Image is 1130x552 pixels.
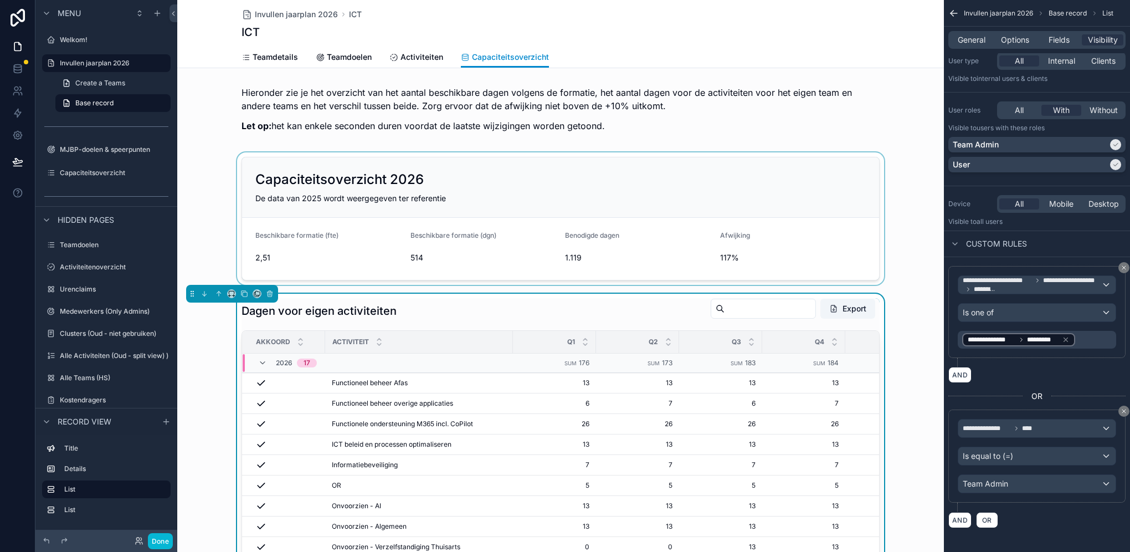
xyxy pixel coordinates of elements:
h1: Dagen voor eigen activiteiten [242,303,397,319]
small: Sum [813,360,825,366]
h1: ICT [242,24,260,40]
span: Onvoorzien - AI [332,502,381,510]
a: 13 [686,379,756,387]
small: Sum [731,360,743,366]
span: Options [1001,34,1029,45]
a: Informatiebeveiliging [332,461,506,469]
small: Sum [564,360,577,366]
a: 6 [686,399,756,408]
span: 13 [769,379,839,387]
button: Is one of [958,303,1116,322]
span: all users [977,217,1003,226]
button: AND [948,367,972,383]
span: 13 [520,379,589,387]
small: Sum [648,360,660,366]
a: 26 [852,399,922,408]
span: 26 [520,420,589,428]
label: Welkom! [60,35,168,44]
span: 13 [520,522,589,531]
span: Akkoord [256,338,290,346]
span: 13 [769,440,839,449]
span: Record view [58,416,111,427]
button: Done [148,533,173,549]
a: Teamdetails [242,47,298,69]
a: Urenclaims [42,280,171,298]
label: MJBP-doelen & speerpunten [60,145,168,154]
span: 104 [852,420,922,428]
span: 13 [686,440,756,449]
a: 52 [852,522,922,531]
span: Base record [1049,9,1087,18]
span: 13 [686,543,756,551]
a: Teamdoelen [42,236,171,254]
span: Base record [75,99,114,108]
span: Internal users & clients [977,74,1047,83]
span: Users with these roles [977,124,1045,132]
span: 13 [520,440,589,449]
a: 13 [520,502,589,510]
label: Capaciteitsoverzicht [60,168,168,177]
span: Mobile [1049,198,1073,209]
span: 0 [603,543,672,551]
span: 176 [579,359,589,367]
label: Medewerkers (Only Admins) [60,307,168,316]
span: 183 [745,359,756,367]
a: 13 [769,543,839,551]
a: Kostendragers [42,391,171,409]
a: Invullen jaarplan 2026 [242,9,338,20]
a: 13 [686,502,756,510]
span: Q4 [815,338,824,346]
span: 7 [769,399,839,408]
label: Activiteitenoverzicht [60,263,168,272]
p: Visible to [948,74,1126,83]
span: Team Admin [963,478,1008,489]
span: Visibility [1088,34,1118,45]
a: OR [332,481,506,490]
span: Create a Teams [75,79,125,88]
button: OR [976,512,998,528]
a: 52 [852,440,922,449]
span: 13 [769,522,839,531]
a: 52 [852,502,922,510]
span: OR [980,516,994,524]
span: Onvoorzien - Verzelfstandiging Thuisarts [332,543,460,551]
span: 28 [852,461,922,469]
span: 173 [662,359,672,367]
span: Q2 [649,338,658,346]
label: Device [948,200,993,208]
span: 13 [603,440,672,449]
a: 7 [603,461,672,469]
a: 13 [603,379,672,387]
span: Hidden pages [58,214,114,226]
a: Alle Activiteiten (Oud - split view) ) [42,347,171,365]
span: All [1015,105,1024,116]
span: Internal [1048,55,1075,67]
span: 6 [520,399,589,408]
span: Teamdetails [253,52,298,63]
a: Create a Teams [55,74,171,92]
a: 13 [603,522,672,531]
button: Is equal to (=) [958,447,1116,466]
label: User roles [948,106,993,115]
span: Desktop [1088,198,1119,209]
a: Base record [55,94,171,112]
a: 26 [603,420,672,428]
a: MJBP-doelen & speerpunten [42,141,171,159]
a: 26 [769,420,839,428]
button: Team Admin [958,474,1116,493]
a: 5 [603,481,672,490]
label: User type [948,57,993,65]
a: Onvoorzien - Algemeen [332,522,506,531]
span: ICT [349,9,362,20]
span: With [1053,105,1070,116]
span: Capaciteitsoverzicht [472,52,549,63]
p: Visible to [948,217,1126,226]
span: Fields [1049,34,1070,45]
